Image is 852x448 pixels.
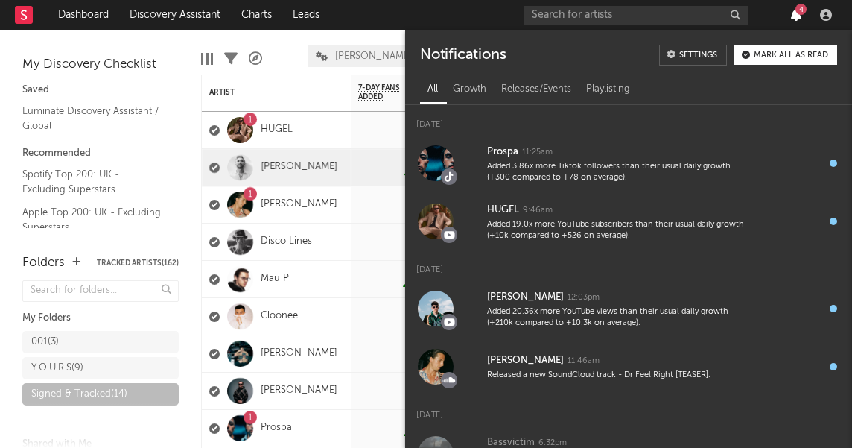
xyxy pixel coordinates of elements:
[261,273,289,285] a: Mau P
[22,309,179,327] div: My Folders
[249,37,262,81] div: A&R Pipeline
[22,56,179,74] div: My Discovery Checklist
[22,280,179,302] input: Search for folders...
[405,280,852,338] a: [PERSON_NAME]12:03pmAdded 20.36x more YouTube views than their usual daily growth (+210k compared...
[261,161,337,174] a: [PERSON_NAME]
[201,37,213,81] div: Edit Columns
[487,219,749,242] div: Added 19.0x more YouTube subscribers than their usual daily growth (+10k compared to +526 on aver...
[734,45,837,65] button: Mark all as read
[487,352,564,370] div: [PERSON_NAME]
[261,124,293,136] a: HUGEL
[22,357,179,379] a: Y.O.U.R.S(9)
[209,88,321,97] div: Artist
[404,170,440,180] div: +37.2 %
[579,77,638,102] div: Playlisting
[522,147,553,158] div: 11:25am
[405,396,852,425] div: [DATE]
[403,282,440,291] div: +70.4 %
[97,259,179,267] button: Tracked Artists(162)
[795,4,807,15] div: 4
[405,250,852,280] div: [DATE]
[445,77,494,102] div: Growth
[335,51,412,61] span: [PERSON_NAME]
[494,77,579,102] div: Releases/Events
[420,45,506,66] div: Notifications
[261,236,312,248] a: Disco Lines
[405,338,852,396] a: [PERSON_NAME]11:46amReleased a new SoundCloud track - Dr Feel Right [TEASER].
[405,105,852,134] div: [DATE]
[31,359,83,377] div: Y.O.U.R.S ( 9 )
[568,356,600,367] div: 11:46am
[487,161,749,184] div: Added 3.86x more Tiktok followers than their usual daily growth (+300 compared to +78 on average).
[487,370,749,381] div: Released a new SoundCloud track - Dr Feel Right [TEASER].
[404,431,440,441] div: +42.5 %
[405,192,852,250] a: HUGEL9:46amAdded 19.0x more YouTube subscribers than their usual daily growth (+10k compared to +...
[524,6,748,25] input: Search for artists
[487,201,519,219] div: HUGEL
[261,422,292,435] a: Prospa
[31,333,59,351] div: 001 ( 3 )
[420,77,445,102] div: All
[261,385,337,397] a: [PERSON_NAME]
[224,37,238,81] div: Filters
[754,51,828,60] div: Mark all as read
[261,198,337,211] a: [PERSON_NAME]
[568,292,600,303] div: 12:03pm
[22,383,179,406] a: Signed & Tracked(14)
[487,143,518,161] div: Prospa
[523,205,553,216] div: 9:46am
[487,288,564,306] div: [PERSON_NAME]
[791,9,801,21] button: 4
[22,166,164,197] a: Spotify Top 200: UK - Excluding Superstars
[22,103,164,133] a: Luminate Discovery Assistant / Global
[358,83,406,101] span: 7-Day Fans Added
[22,81,179,99] div: Saved
[22,204,164,235] a: Apple Top 200: UK - Excluding Superstars
[487,306,749,329] div: Added 20.36x more YouTube views than their usual daily growth (+210k compared to +10.3k on average).
[22,254,65,272] div: Folders
[659,45,727,66] a: Settings
[261,347,337,360] a: [PERSON_NAME]
[679,51,717,60] div: Settings
[22,331,179,353] a: 001(3)
[22,145,179,163] div: Recommended
[31,385,127,403] div: Signed & Tracked ( 14 )
[261,310,298,323] a: Cloonee
[405,134,852,192] a: Prospa11:25amAdded 3.86x more Tiktok followers than their usual daily growth (+300 compared to +7...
